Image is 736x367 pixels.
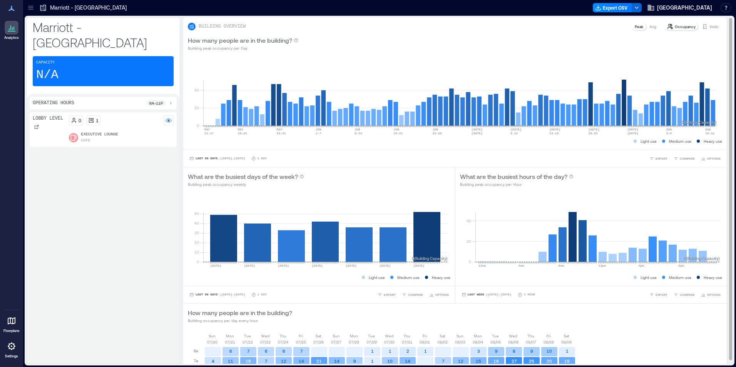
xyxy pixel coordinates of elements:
p: Mon [474,333,482,339]
p: 6a [194,348,198,354]
text: [DATE] [510,128,522,131]
p: What are the busiest days of the week? [188,172,298,181]
span: EXPORT [656,156,667,161]
text: 21 [316,359,322,364]
tspan: 0 [197,259,199,264]
p: 07/29 [366,339,377,345]
p: Marriott - [GEOGRAPHIC_DATA] [33,19,174,50]
tspan: 10 [194,250,199,254]
text: 15-21 [393,132,403,135]
text: JUN [355,128,360,131]
button: [GEOGRAPHIC_DATA] [645,2,714,14]
p: Thu [527,333,534,339]
text: 11 [228,359,233,364]
p: 07/26 [313,339,324,345]
p: Marriott - [GEOGRAPHIC_DATA] [50,4,127,12]
span: EXPORT [656,292,667,297]
text: 8 [513,349,515,354]
button: Last 90 Days |[DATE]-[DATE] [188,155,247,162]
text: 7 [300,349,303,354]
p: Sun [209,333,216,339]
p: 07/22 [243,339,253,345]
tspan: 0 [197,123,199,128]
text: [DATE] [627,132,639,135]
text: 14 [299,359,304,364]
a: Settings [2,337,21,361]
text: 1 [371,349,374,354]
text: 8am [559,264,564,267]
text: JUN [316,128,321,131]
text: 19 [493,359,499,364]
p: Avg [649,23,656,30]
p: 07/31 [402,339,412,345]
p: Building occupancy per day every hour [188,317,292,324]
p: What are the busiest hours of the day? [460,172,567,181]
p: Heavy use [704,138,722,144]
p: Light use [641,138,657,144]
p: Sat [316,333,321,339]
p: Occupancy [675,23,696,30]
text: 14 [334,359,340,364]
text: 10-16 [705,132,714,135]
p: Wed [509,333,517,339]
text: 12am [478,264,486,267]
p: Settings [5,354,18,359]
text: 16 [246,359,251,364]
tspan: 40 [194,221,199,225]
text: 22-28 [433,132,442,135]
p: 1 Hour [524,292,535,297]
text: [DATE] [472,132,483,135]
p: Executive Lounge [81,132,118,138]
p: 08/02 [437,339,448,345]
tspan: 0 [468,259,471,264]
p: Capacity [36,60,55,66]
p: Operating Hours [33,100,74,106]
text: 12pm [599,264,606,267]
text: 7 [442,359,445,364]
text: 6-12 [510,132,518,135]
p: Building peak occupancy weekly [188,181,304,187]
text: 9 [495,349,498,354]
text: 9 [530,349,533,354]
p: Light use [641,274,657,280]
p: 07/28 [349,339,359,345]
span: COMPARE [680,292,695,297]
p: How many people are in the building? [188,308,292,317]
button: COMPARE [672,291,696,299]
button: Last Week |[DATE]-[DATE] [460,291,513,299]
p: 08/05 [490,339,501,345]
p: 08/04 [473,339,483,345]
text: 27 [512,359,517,364]
span: COMPARE [408,292,423,297]
p: 1 [96,117,99,123]
p: N/A [36,67,59,83]
text: 3-9 [666,132,672,135]
button: OPTIONS [428,291,450,299]
a: Analytics [2,18,21,42]
text: [DATE] [210,264,221,267]
p: Light use [369,274,385,280]
p: Heavy use [432,274,450,280]
text: 7 [265,359,268,364]
text: MAY [238,128,244,131]
p: 1 Day [258,156,267,161]
text: [DATE] [380,264,391,267]
text: 11-17 [204,132,214,135]
text: [DATE] [244,264,255,267]
p: Tue [244,333,251,339]
p: 07/24 [278,339,288,345]
text: [DATE] [588,128,599,131]
a: Floorplans [1,312,22,335]
text: [DATE] [549,128,560,131]
span: OPTIONS [435,292,449,297]
text: 18-24 [238,132,247,135]
button: EXPORT [376,291,397,299]
p: Tue [492,333,499,339]
p: 08/08 [544,339,554,345]
p: 07/23 [260,339,271,345]
text: 13-19 [549,132,559,135]
p: 6a - 11p [149,100,163,106]
button: EXPORT [648,155,669,162]
text: 6 [265,349,268,354]
p: Cafe [81,138,90,144]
